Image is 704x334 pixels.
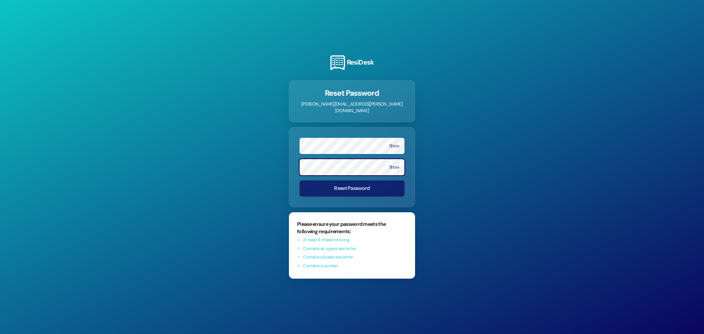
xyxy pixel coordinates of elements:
[389,165,399,170] button: Show
[297,221,386,235] b: Please ensure your password meets the following requirements:
[297,253,407,261] div: Contains a lowercase letter
[297,236,407,243] div: At least 8 characters long
[330,55,345,70] img: ResiDesk Logo
[297,245,407,252] div: Contains an uppercase letter
[300,180,404,197] button: Reset Password
[297,88,407,98] h1: Reset Password
[389,143,399,148] button: Show
[297,262,407,269] div: Contains a number
[297,101,407,114] p: [PERSON_NAME][EMAIL_ADDRESS][PERSON_NAME][DOMAIN_NAME]
[347,58,374,67] h3: ResiDesk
